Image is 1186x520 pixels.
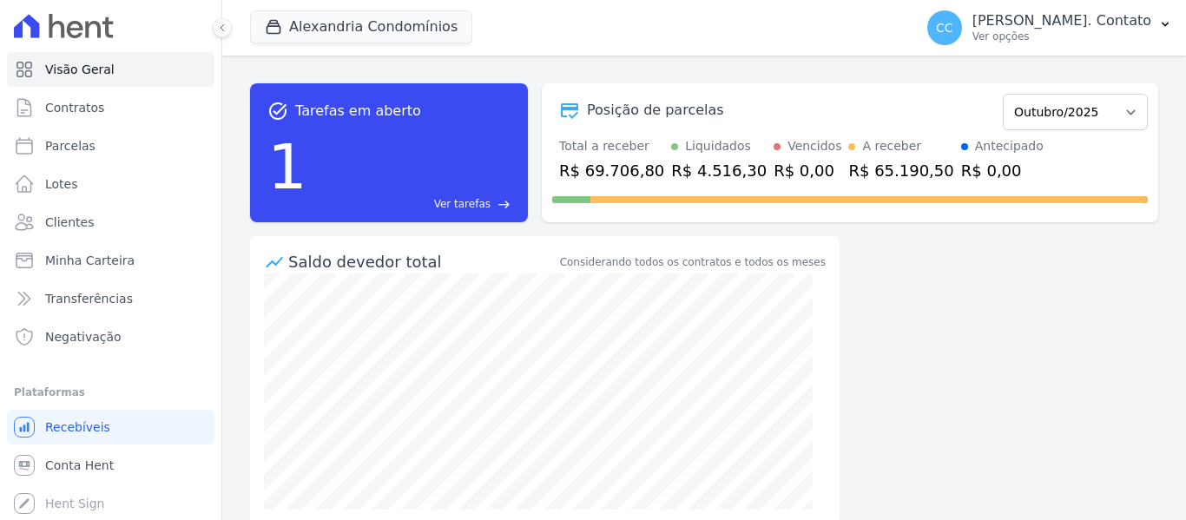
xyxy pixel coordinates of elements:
[7,167,214,201] a: Lotes
[45,99,104,116] span: Contratos
[7,205,214,240] a: Clientes
[972,12,1151,30] p: [PERSON_NAME]. Contato
[7,243,214,278] a: Minha Carteira
[559,159,664,182] div: R$ 69.706,80
[45,457,114,474] span: Conta Hent
[7,281,214,316] a: Transferências
[848,159,953,182] div: R$ 65.190,50
[975,137,1044,155] div: Antecipado
[267,101,288,122] span: task_alt
[45,214,94,231] span: Clientes
[45,61,115,78] span: Visão Geral
[250,10,472,43] button: Alexandria Condomínios
[7,52,214,87] a: Visão Geral
[961,159,1044,182] div: R$ 0,00
[295,101,421,122] span: Tarefas em aberto
[913,3,1186,52] button: CC [PERSON_NAME]. Contato Ver opções
[7,90,214,125] a: Contratos
[45,252,135,269] span: Minha Carteira
[434,196,491,212] span: Ver tarefas
[7,319,214,354] a: Negativação
[314,196,511,212] a: Ver tarefas east
[45,290,133,307] span: Transferências
[45,418,110,436] span: Recebíveis
[787,137,841,155] div: Vencidos
[7,128,214,163] a: Parcelas
[972,30,1151,43] p: Ver opções
[7,410,214,444] a: Recebíveis
[288,250,557,273] div: Saldo devedor total
[7,448,214,483] a: Conta Hent
[671,159,767,182] div: R$ 4.516,30
[685,137,751,155] div: Liquidados
[497,198,511,211] span: east
[267,122,307,212] div: 1
[45,137,96,155] span: Parcelas
[559,137,664,155] div: Total a receber
[774,159,841,182] div: R$ 0,00
[587,100,724,121] div: Posição de parcelas
[45,328,122,346] span: Negativação
[560,254,826,270] div: Considerando todos os contratos e todos os meses
[862,137,921,155] div: A receber
[14,382,208,403] div: Plataformas
[45,175,78,193] span: Lotes
[936,22,953,34] span: CC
